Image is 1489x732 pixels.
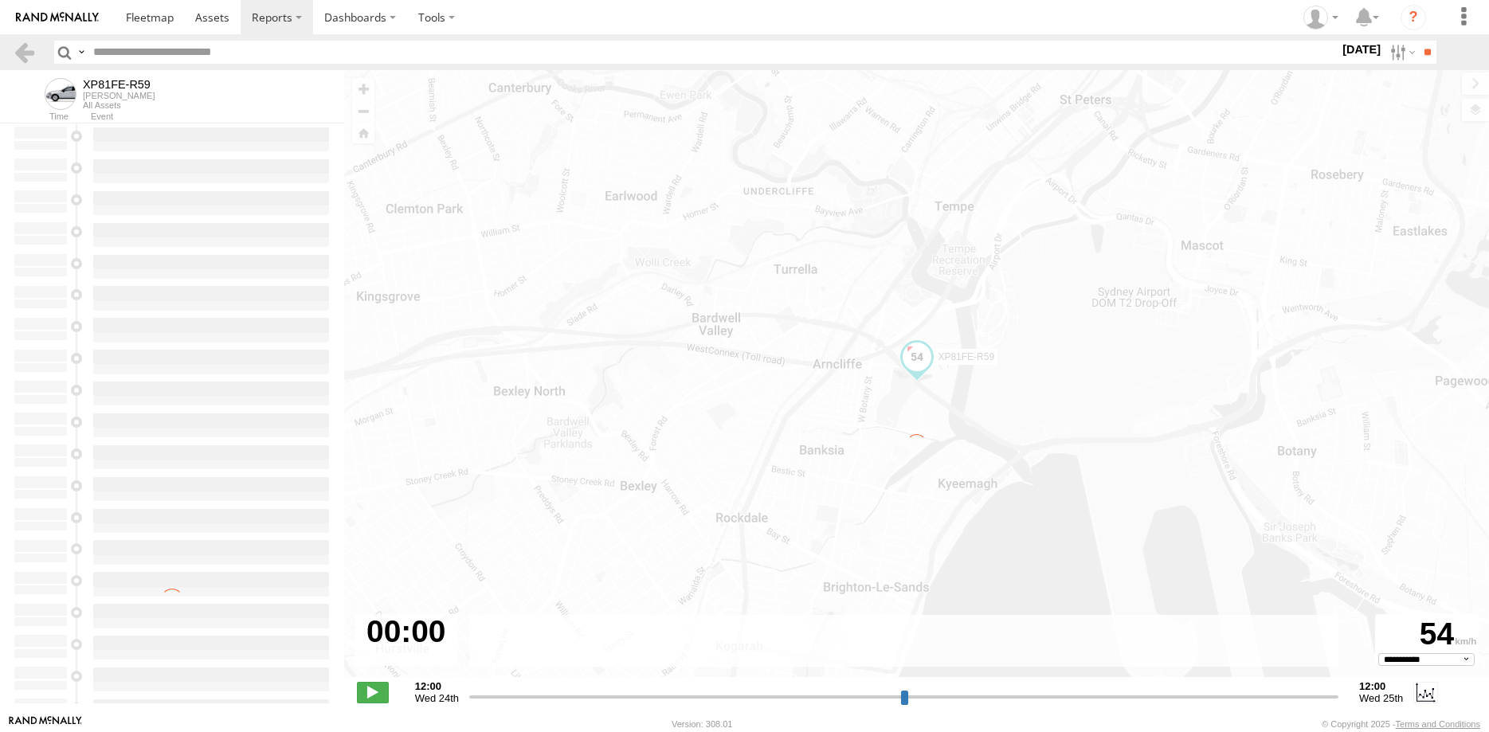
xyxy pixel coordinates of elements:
a: Terms and Conditions [1396,719,1480,729]
a: Visit our Website [9,716,82,732]
label: Play/Stop [357,682,389,703]
div: All Assets [83,100,155,110]
label: Search Filter Options [1384,41,1418,64]
div: Version: 308.01 [672,719,732,729]
div: Time [13,113,69,121]
strong: 12:00 [415,680,459,692]
div: Quang MAC [1298,6,1344,29]
label: [DATE] [1339,41,1384,58]
span: Wed 25th [1359,692,1403,704]
div: [PERSON_NAME] [83,91,155,100]
div: XP81FE-R59 - View Asset History [83,78,155,91]
label: Search Query [75,41,88,64]
span: Wed 24th [415,692,459,704]
strong: 12:00 [1359,680,1403,692]
a: Back to previous Page [13,41,36,64]
div: 54 [1377,617,1476,653]
i: ? [1401,5,1426,30]
div: Event [91,113,344,121]
img: rand-logo.svg [16,12,99,23]
div: © Copyright 2025 - [1322,719,1480,729]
